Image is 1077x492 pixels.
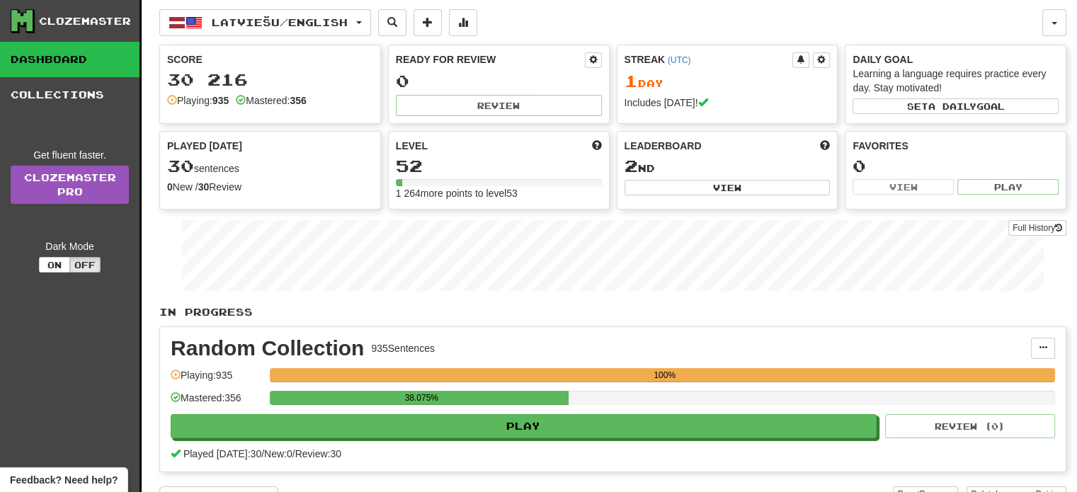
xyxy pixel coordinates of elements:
[449,9,477,36] button: More stats
[853,139,1059,153] div: Favorites
[371,341,435,355] div: 935 Sentences
[625,157,831,176] div: nd
[11,239,129,253] div: Dark Mode
[212,95,229,106] strong: 935
[625,139,702,153] span: Leaderboard
[928,101,976,111] span: a daily
[853,52,1059,67] div: Daily Goal
[264,448,292,459] span: New: 0
[167,156,194,176] span: 30
[274,368,1055,382] div: 100%
[1008,220,1066,236] button: Full History
[39,14,131,28] div: Clozemaster
[274,391,569,405] div: 38.075%
[625,156,638,176] span: 2
[414,9,442,36] button: Add sentence to collection
[167,157,373,176] div: sentences
[167,180,373,194] div: New / Review
[183,448,261,459] span: Played [DATE]: 30
[396,72,602,90] div: 0
[167,181,173,193] strong: 0
[236,93,307,108] div: Mastered:
[853,179,954,195] button: View
[171,414,877,438] button: Play
[171,338,364,359] div: Random Collection
[159,9,371,36] button: Latviešu/English
[39,257,70,273] button: On
[261,448,264,459] span: /
[171,391,263,414] div: Mastered: 356
[290,95,306,106] strong: 356
[396,52,585,67] div: Ready for Review
[11,166,129,204] a: ClozemasterPro
[625,71,638,91] span: 1
[212,16,348,28] span: Latviešu / English
[625,52,793,67] div: Streak
[10,473,118,487] span: Open feedback widget
[625,96,831,110] div: Includes [DATE]!
[885,414,1055,438] button: Review (0)
[592,139,602,153] span: Score more points to level up
[957,179,1059,195] button: Play
[167,52,373,67] div: Score
[396,139,428,153] span: Level
[820,139,830,153] span: This week in points, UTC
[853,67,1059,95] div: Learning a language requires practice every day. Stay motivated!
[198,181,210,193] strong: 30
[625,72,831,91] div: Day
[171,368,263,391] div: Playing: 935
[69,257,101,273] button: Off
[396,157,602,175] div: 52
[853,157,1059,175] div: 0
[378,9,406,36] button: Search sentences
[167,139,242,153] span: Played [DATE]
[292,448,295,459] span: /
[853,98,1059,114] button: Seta dailygoal
[11,148,129,162] div: Get fluent faster.
[295,448,341,459] span: Review: 30
[167,93,229,108] div: Playing:
[396,95,602,116] button: Review
[396,186,602,200] div: 1 264 more points to level 53
[668,55,690,65] a: (UTC)
[625,180,831,195] button: View
[167,71,373,88] div: 30 216
[159,305,1066,319] p: In Progress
